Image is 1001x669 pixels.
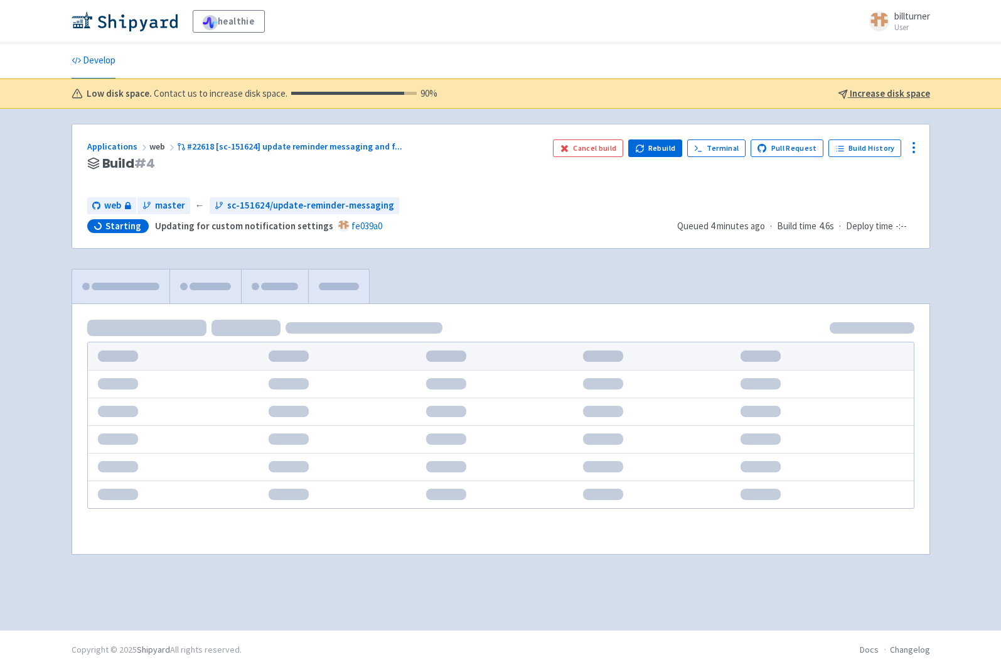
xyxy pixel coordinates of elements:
[677,219,914,234] div: · ·
[155,199,185,213] span: master
[677,220,765,232] span: Queued
[187,141,402,152] span: #22618 [sc-151624] update reminder messaging and f ...
[777,219,816,234] span: Build time
[628,139,682,157] button: Rebuild
[134,155,155,172] span: # 4
[687,139,746,157] a: Terminal
[72,43,115,79] a: Develop
[105,220,141,232] span: Starting
[860,644,879,655] a: Docs
[177,141,405,152] a: #22618 [sc-151624] update reminder messaging and f...
[710,220,765,232] time: 4 minutes ago
[72,643,242,656] div: Copyright © 2025 All rights reserved.
[819,219,834,234] span: 4.6s
[72,11,178,31] img: Shipyard logo
[828,139,901,157] a: Build History
[896,219,907,234] span: -:--
[553,139,624,157] button: Cancel build
[137,197,190,214] a: master
[155,220,333,232] strong: Updating for custom notification settings
[149,141,177,152] span: web
[87,141,149,152] a: Applications
[890,644,930,655] a: Changelog
[87,87,152,101] b: Low disk space.
[751,139,824,157] a: Pull Request
[846,219,893,234] span: Deploy time
[210,197,399,214] a: sc-151624/update-reminder-messaging
[195,199,205,213] span: ←
[351,220,382,232] a: fe039a0
[137,644,170,655] a: Shipyard
[894,10,930,22] span: billturner
[104,199,121,213] span: web
[154,87,437,101] span: Contact us to increase disk space.
[894,23,930,31] small: User
[87,197,136,214] a: web
[291,87,437,101] div: 90 %
[227,199,394,213] span: sc-151624/update-reminder-messaging
[862,11,930,31] a: billturner User
[850,87,930,99] u: Increase disk space
[102,156,155,171] span: Build
[193,10,265,33] a: healthie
